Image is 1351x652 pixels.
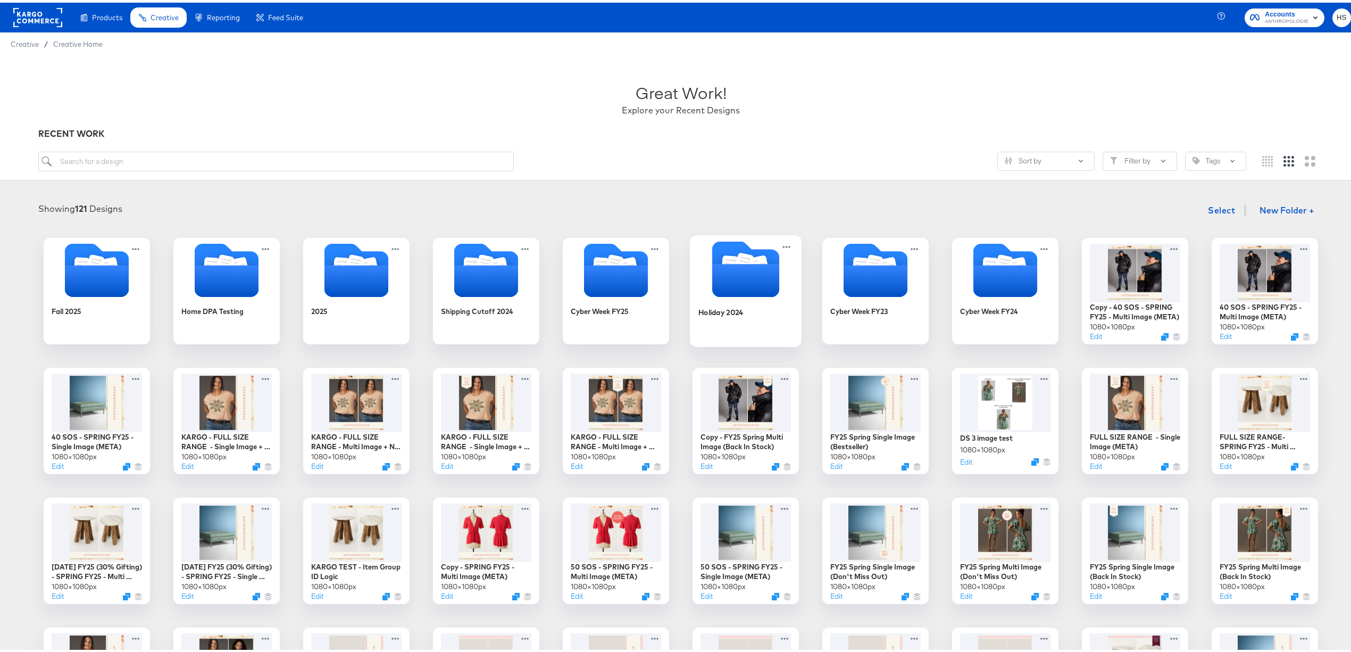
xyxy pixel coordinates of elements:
[1192,154,1200,162] svg: Tag
[700,579,746,589] div: 1080 × 1080 px
[52,304,81,314] div: Fall 2025
[1090,459,1102,469] button: Edit
[571,589,583,599] button: Edit
[441,589,453,599] button: Edit
[1005,154,1012,162] svg: Sliders
[52,459,64,469] button: Edit
[960,589,972,599] button: Edit
[512,460,520,468] button: Duplicate
[382,460,390,468] svg: Duplicate
[1090,300,1180,319] div: Copy - 40 SOS - SPRING FY25 - Multi Image (META)
[1212,495,1318,601] div: FY25 Spring Multi Image (Back In Stock)1080×1080pxEditDuplicate
[822,495,929,601] div: FY25 Spring Single Image (Don't Miss Out)1080×1080pxEditDuplicate
[960,431,1013,441] div: DS 3 image test
[563,495,669,601] div: 50 SOS - SPRING FY25 - Multi Image (META)1080×1080pxEditDuplicate
[441,449,486,459] div: 1080 × 1080 px
[1161,460,1169,468] svg: Duplicate
[952,235,1058,342] div: Cyber Week FY24
[1245,6,1324,24] button: AccountsANTHROPOLOGIE
[563,241,669,294] svg: Folder
[830,579,875,589] div: 1080 × 1080 px
[1305,153,1315,164] svg: Large grid
[693,495,799,601] div: 50 SOS - SPRING FY25 - Single Image (META)1080×1080pxEditDuplicate
[1082,235,1188,342] div: Copy - 40 SOS - SPRING FY25 - Multi Image (META)1080×1080pxEditDuplicate
[1090,329,1102,339] button: Edit
[441,579,486,589] div: 1080 × 1080 px
[53,37,103,46] a: Creative Home
[173,365,280,472] div: KARGO - FULL SIZE RANGE - Single Image + No Badge (META)1080×1080pxEditDuplicate
[698,304,744,315] div: Holiday 2024
[1220,579,1265,589] div: 1080 × 1080 px
[1337,9,1347,21] span: HS
[512,590,520,598] button: Duplicate
[952,365,1058,472] div: DS 3 image test1080×1080pxEditDuplicate
[123,460,130,468] svg: Duplicate
[830,459,843,469] button: Edit
[1031,456,1039,463] svg: Duplicate
[902,590,909,598] svg: Duplicate
[642,590,649,598] svg: Duplicate
[441,430,531,449] div: KARGO - FULL SIZE RANGE - Single Image + Badge (META)
[636,79,727,102] div: Great Work!
[960,559,1050,579] div: FY25 Spring Multi Image (Don't Miss Out)
[997,149,1095,168] button: SlidersSort by
[1161,331,1169,338] button: Duplicate
[622,102,740,114] div: Explore your Recent Designs
[311,459,323,469] button: Edit
[181,589,194,599] button: Edit
[207,11,240,19] span: Reporting
[571,459,583,469] button: Edit
[690,238,802,294] svg: Folder
[1031,590,1039,598] button: Duplicate
[303,241,410,294] svg: Folder
[253,590,260,598] button: Duplicate
[693,365,799,472] div: Copy - FY25 Spring Multi Image (Back In Stock)1080×1080pxEditDuplicate
[173,495,280,601] div: [DATE] FY25 (30% Gifting) - SPRING FY25 - Single Image (META)1080×1080pxEditDuplicate
[311,579,356,589] div: 1080 × 1080 px
[822,241,929,294] svg: Folder
[772,590,779,598] svg: Duplicate
[123,590,130,598] button: Duplicate
[642,460,649,468] svg: Duplicate
[1185,149,1246,168] button: TagTags
[433,235,539,342] div: Shipping Cutoff 2024
[960,442,1005,452] div: 1080 × 1080 px
[11,37,39,46] span: Creative
[1161,590,1169,598] svg: Duplicate
[1265,6,1308,18] span: Accounts
[44,495,150,601] div: [DATE] FY25 (30% Gifting) - SPRING FY25 - Multi Image (META)1080×1080pxEditDuplicate
[38,149,514,169] input: Search for a design
[960,455,972,465] button: Edit
[303,365,410,472] div: KARGO - FULL SIZE RANGE - Multi Image + No Badge (META)1080×1080pxEditDuplicate
[44,241,150,294] svg: Folder
[830,449,875,459] div: 1080 × 1080 px
[1265,15,1308,23] span: ANTHROPOLOGIE
[1291,460,1298,468] button: Duplicate
[1090,559,1180,579] div: FY25 Spring Single Image (Back In Stock)
[1291,331,1298,338] svg: Duplicate
[44,365,150,472] div: 40 SOS - SPRING FY25 - Single Image (META)1080×1080pxEditDuplicate
[1090,589,1102,599] button: Edit
[382,590,390,598] svg: Duplicate
[1090,579,1135,589] div: 1080 × 1080 px
[433,365,539,472] div: KARGO - FULL SIZE RANGE - Single Image + Badge (META)1080×1080pxEditDuplicate
[1212,235,1318,342] div: 40 SOS - SPRING FY25 - Multi Image (META)1080×1080pxEditDuplicate
[311,430,402,449] div: KARGO - FULL SIZE RANGE - Multi Image + No Badge (META)
[1220,329,1232,339] button: Edit
[700,559,791,579] div: 50 SOS - SPRING FY25 - Single Image (META)
[92,11,122,19] span: Products
[311,559,402,579] div: KARGO TEST - Item Group ID Logic
[571,430,661,449] div: KARGO - FULL SIZE RANGE - Multi Image + Badge (META)
[830,589,843,599] button: Edit
[772,460,779,468] button: Duplicate
[1090,449,1135,459] div: 1080 × 1080 px
[311,589,323,599] button: Edit
[173,241,280,294] svg: Folder
[1220,589,1232,599] button: Edit
[830,304,888,314] div: Cyber Week FY23
[181,304,244,314] div: Home DPA Testing
[700,430,791,449] div: Copy - FY25 Spring Multi Image (Back In Stock)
